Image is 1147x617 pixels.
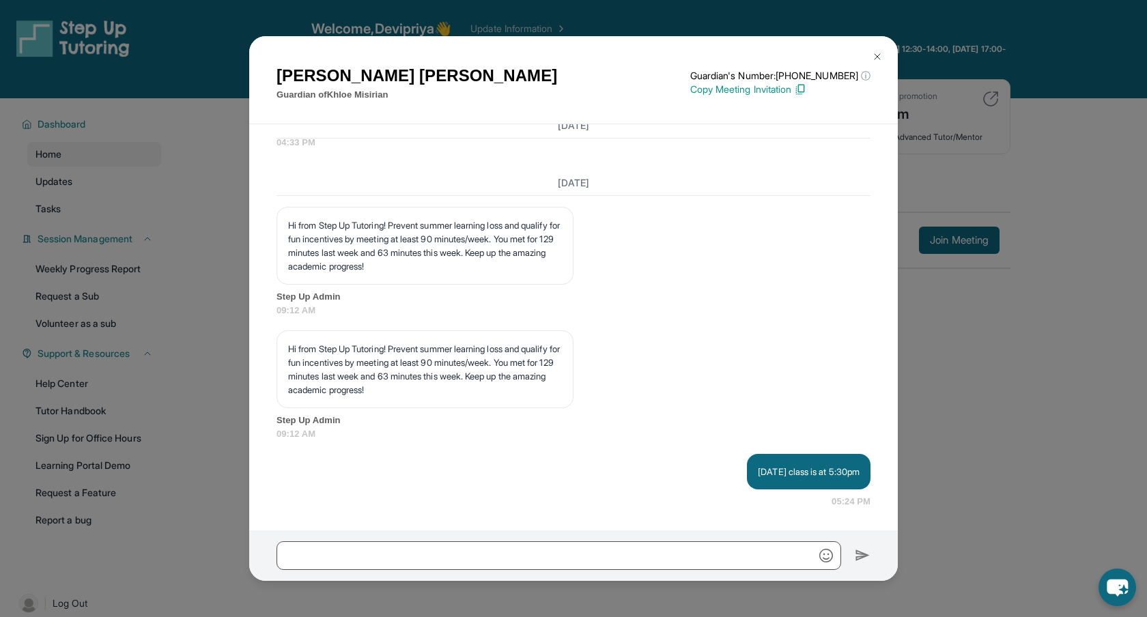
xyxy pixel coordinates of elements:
span: Step Up Admin [277,290,870,304]
img: Emoji [819,549,833,562]
p: Guardian of Khloe Misirian [277,88,557,102]
img: Copy Icon [794,83,806,96]
span: Step Up Admin [277,414,870,427]
h1: [PERSON_NAME] [PERSON_NAME] [277,63,557,88]
p: Guardian's Number: [PHONE_NUMBER] [690,69,870,83]
img: Close Icon [872,51,883,62]
button: chat-button [1099,569,1136,606]
p: Hi from Step Up Tutoring! Prevent summer learning loss and qualify for fun incentives by meeting ... [288,218,562,273]
span: 05:24 PM [832,495,870,508]
span: 04:33 PM [277,136,870,149]
span: ⓘ [861,69,870,83]
p: [DATE] class is at 5:30pm [758,465,860,478]
p: Hi from Step Up Tutoring! Prevent summer learning loss and qualify for fun incentives by meeting ... [288,342,562,397]
h3: [DATE] [277,118,870,132]
span: 09:12 AM [277,304,870,317]
p: Copy Meeting Invitation [690,83,870,96]
img: Send icon [855,547,870,564]
span: 09:12 AM [277,427,870,441]
h3: [DATE] [277,176,870,190]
